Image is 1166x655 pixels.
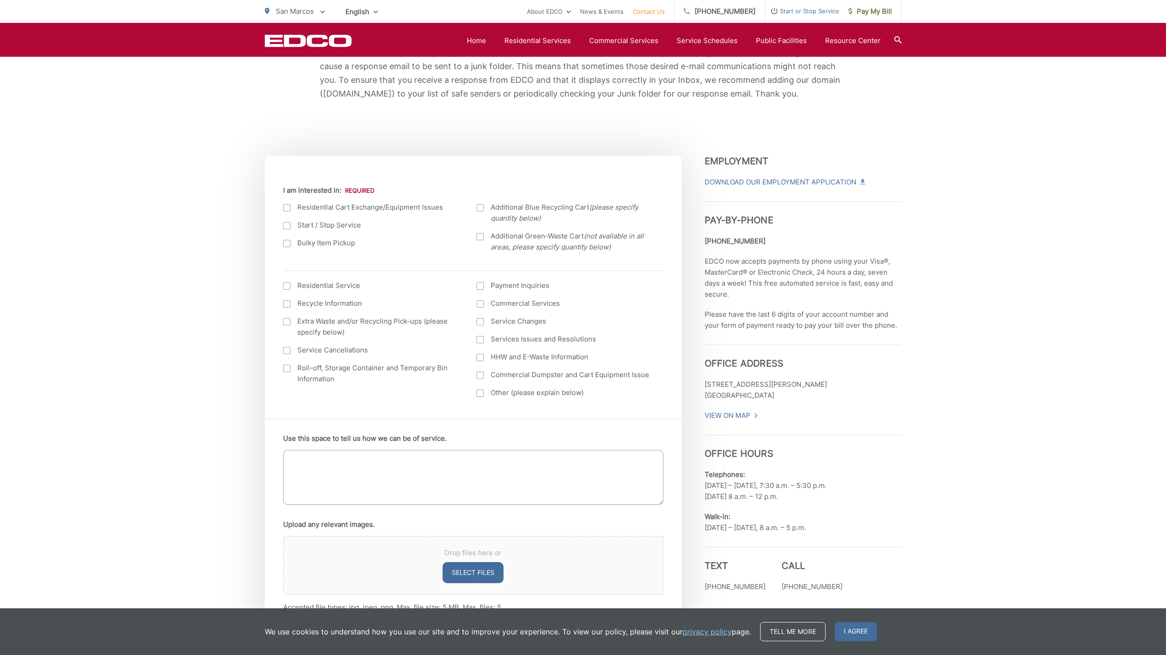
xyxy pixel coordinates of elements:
[580,6,624,17] a: News & Events
[320,46,847,101] p: * Please be aware that email providers include spam blockers that can affect the delivery and dis...
[276,7,314,16] span: San Marcos
[283,280,459,291] label: Residential Service
[705,512,730,521] b: Walk-in:
[443,562,504,583] button: select files, upload any relevant images.
[782,560,843,571] h3: Call
[491,202,652,224] span: Additional Blue Recycling Cart
[705,237,766,245] strong: [PHONE_NUMBER]
[705,256,902,300] p: EDCO now accepts payments by phone using your Visa®, MasterCard® or Electronic Check, 24 hours a ...
[705,469,902,502] p: [DATE] – [DATE], 7:30 a.m. – 5:30 p.m. [DATE] 8 a.m. – 12 p.m.
[339,4,385,20] span: English
[705,410,758,421] a: View On Map
[756,35,807,46] a: Public Facilities
[283,220,459,231] label: Start / Stop Service
[476,387,652,398] label: Other (please explain below)
[705,201,902,226] h3: Pay-by-Phone
[705,309,902,331] p: Please have the last 6 digits of your account number and your form of payment ready to pay your b...
[283,186,374,195] label: I am interested in:
[705,511,902,533] p: [DATE] – [DATE], 8 a.m. – 5 p.m.
[265,626,751,637] p: We use cookies to understand how you use our site and to improve your experience. To view our pol...
[283,434,447,443] label: Use this space to tell us how we can be of service.
[283,238,459,249] label: Bulky Item Pickup
[705,379,902,401] p: [STREET_ADDRESS][PERSON_NAME] [GEOGRAPHIC_DATA]
[705,470,745,479] b: Telephones:
[589,35,658,46] a: Commercial Services
[705,435,902,459] h3: Office Hours
[825,35,881,46] a: Resource Center
[476,369,652,380] label: Commercial Dumpster and Cart Equipment Issue
[283,202,459,213] label: Residential Cart Exchange/Equipment Issues
[283,345,459,356] label: Service Cancellations
[283,603,503,612] span: Accepted file types: jpg, jpeg, png, Max. file size: 5 MB, Max. files: 5.
[760,622,826,641] a: Tell me more
[295,547,652,558] span: Drop files here or
[491,231,652,253] span: Additional Green-Waste Cart
[782,581,843,592] p: [PHONE_NUMBER]
[705,345,902,369] h3: Office Address
[527,6,571,17] a: About EDCO
[283,298,459,309] label: Recycle Information
[835,622,877,641] span: I agree
[476,352,652,363] label: HHW and E-Waste Information
[283,363,459,384] label: Roll-off, Storage Container and Temporary Bin Information
[265,34,352,47] a: EDCD logo. Return to the homepage.
[677,35,738,46] a: Service Schedules
[504,35,571,46] a: Residential Services
[476,334,652,345] label: Services Issues and Resolutions
[705,177,864,188] a: Download Our Employment Application
[705,560,766,571] h3: Text
[283,316,459,338] label: Extra Waste and/or Recycling Pick-ups (please specify below)
[683,626,732,637] a: privacy policy
[476,298,652,309] label: Commercial Services
[467,35,486,46] a: Home
[283,520,375,529] label: Upload any relevant images.
[705,156,902,167] h3: Employment
[705,581,766,592] p: [PHONE_NUMBER]
[476,316,652,327] label: Service Changes
[848,6,892,17] span: Pay My Bill
[633,6,665,17] a: Contact Us
[476,280,652,291] label: Payment Inquiries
